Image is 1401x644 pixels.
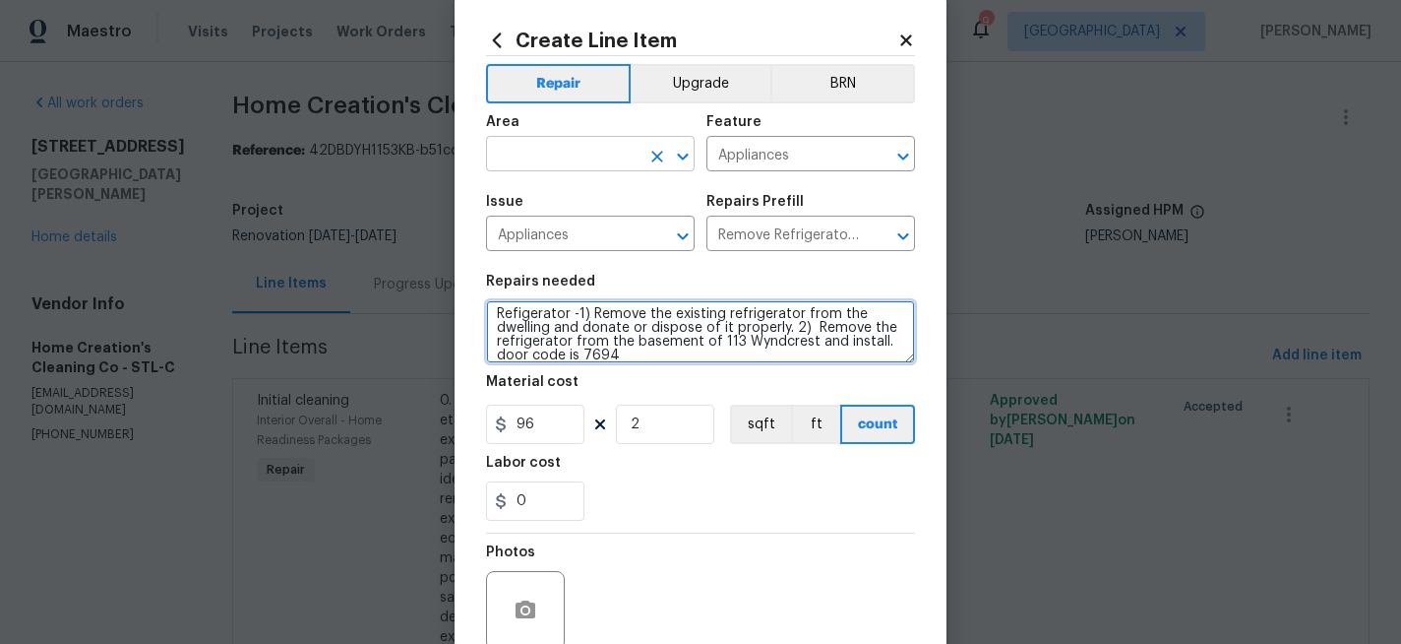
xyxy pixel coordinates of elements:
[730,405,791,444] button: sqft
[486,300,915,363] textarea: Refigerator -1) Remove the existing refrigerator from the dwelling and donate or dispose of it pr...
[486,546,535,559] h5: Photos
[889,223,917,250] button: Open
[486,195,523,209] h5: Issue
[486,275,595,289] h5: Repairs needed
[889,143,917,170] button: Open
[643,143,671,170] button: Clear
[486,115,519,129] h5: Area
[669,143,697,170] button: Open
[706,195,804,209] h5: Repairs Prefill
[631,64,771,103] button: Upgrade
[669,223,697,250] button: Open
[840,405,915,444] button: count
[791,405,840,444] button: ft
[486,456,561,470] h5: Labor cost
[486,375,579,389] h5: Material cost
[706,115,761,129] h5: Feature
[486,64,631,103] button: Repair
[486,30,897,51] h2: Create Line Item
[770,64,915,103] button: BRN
